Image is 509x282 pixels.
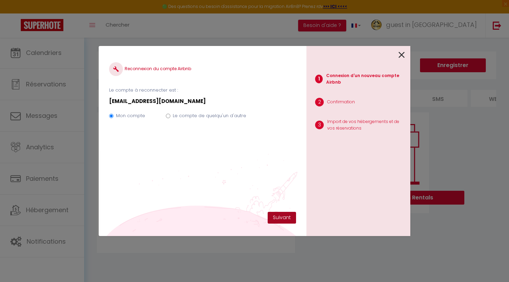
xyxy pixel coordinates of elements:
p: Le compte à reconnecter est : [109,87,296,94]
h4: Reconnexion du compte Airbnb [109,62,296,76]
p: [EMAIL_ADDRESS][DOMAIN_NAME] [109,97,296,105]
button: Suivant [268,212,296,224]
label: Le compte de quelqu'un d'autre [173,112,246,119]
p: Confirmation [327,99,355,105]
p: Import de vos hébergements et de vos réservations [327,119,405,132]
p: Connexion d'un nouveau compte Airbnb [326,73,405,86]
span: 1 [315,75,323,83]
span: 2 [315,98,324,106]
label: Mon compte [116,112,145,119]
span: 3 [315,121,324,129]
